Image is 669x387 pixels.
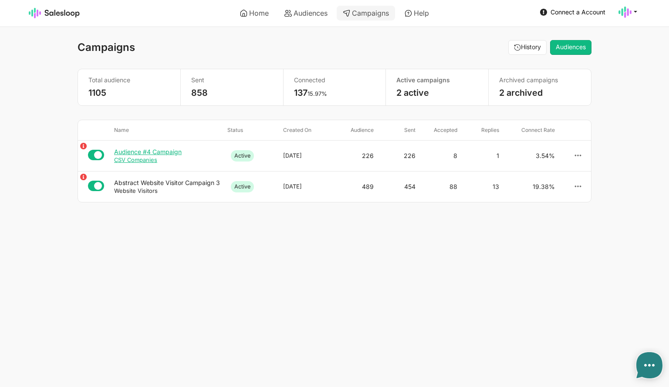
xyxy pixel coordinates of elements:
div: 489 [335,178,377,195]
div: 3.54% [503,147,558,165]
div: Replies [461,127,503,134]
span: Active [231,181,254,192]
div: Audience #4 Campaign [114,148,220,156]
small: Website Visitors [114,187,158,194]
small: CSV Companies [114,156,157,163]
div: 1 [461,147,503,165]
div: 226 [377,147,419,165]
p: Archived campaigns [499,76,581,84]
h1: Campaigns [78,41,135,54]
a: Audiences [278,6,334,20]
div: 454 [377,178,419,195]
div: Created on [280,127,335,134]
div: 8 [419,147,461,165]
p: Sent [191,76,273,84]
div: Abstract Website Visitor Campaign 3 [114,179,220,187]
a: 2 archived [499,87,543,98]
a: Abstract Website Visitor Campaign 3Website Visitors [114,179,220,195]
div: 88 [419,178,461,195]
small: [DATE] [283,183,302,190]
a: Campaigns [337,6,395,20]
p: Connected [294,76,375,84]
button: History [508,40,547,55]
small: 15.97% [307,90,327,97]
p: Active campaigns [396,76,478,84]
div: Accepted [419,127,461,134]
div: 13 [461,178,503,195]
div: Connect rate [503,127,558,134]
a: Connect a Account [537,5,608,19]
div: 19.38% [503,178,558,195]
div: Name [111,127,224,134]
img: Salesloop [29,8,80,18]
a: Home [234,6,275,20]
div: 226 [335,147,377,165]
p: 858 [191,87,273,98]
a: Audience #4 CampaignCSV Companies [114,148,220,164]
p: 137 [294,87,375,98]
div: Audience [335,127,377,134]
p: 1105 [88,87,170,98]
p: Total audience [88,76,170,84]
div: Status [224,127,280,134]
div: Sent [377,127,419,134]
span: Connect a Account [551,8,605,16]
a: 2 active [396,87,429,98]
a: Help [399,6,435,20]
span: Active [231,150,254,162]
a: Audiences [550,40,591,55]
small: [DATE] [283,152,302,159]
